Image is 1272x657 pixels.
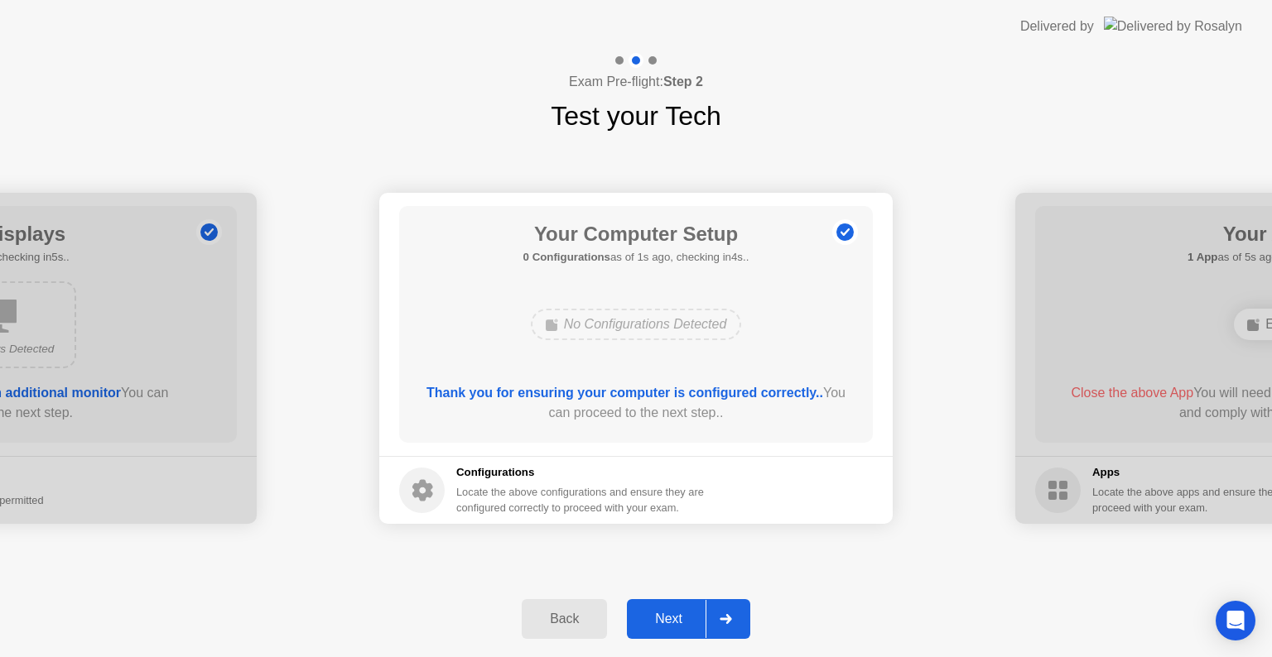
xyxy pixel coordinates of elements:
b: Thank you for ensuring your computer is configured correctly.. [426,386,823,400]
h5: as of 1s ago, checking in4s.. [523,249,749,266]
h5: Configurations [456,464,707,481]
div: Next [632,611,706,626]
b: Step 2 [663,74,703,89]
h1: Your Computer Setup [523,219,749,249]
div: No Configurations Detected [531,309,742,340]
h1: Test your Tech [551,96,721,136]
img: Delivered by Rosalyn [1104,17,1242,36]
b: 0 Configurations [523,251,610,263]
div: Open Intercom Messenger [1216,601,1255,640]
div: Locate the above configurations and ensure they are configured correctly to proceed with your exam. [456,484,707,516]
div: Delivered by [1020,17,1094,36]
h4: Exam Pre-flight: [569,72,703,92]
div: You can proceed to the next step.. [423,383,850,423]
button: Back [522,599,607,639]
div: Back [527,611,602,626]
button: Next [627,599,750,639]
